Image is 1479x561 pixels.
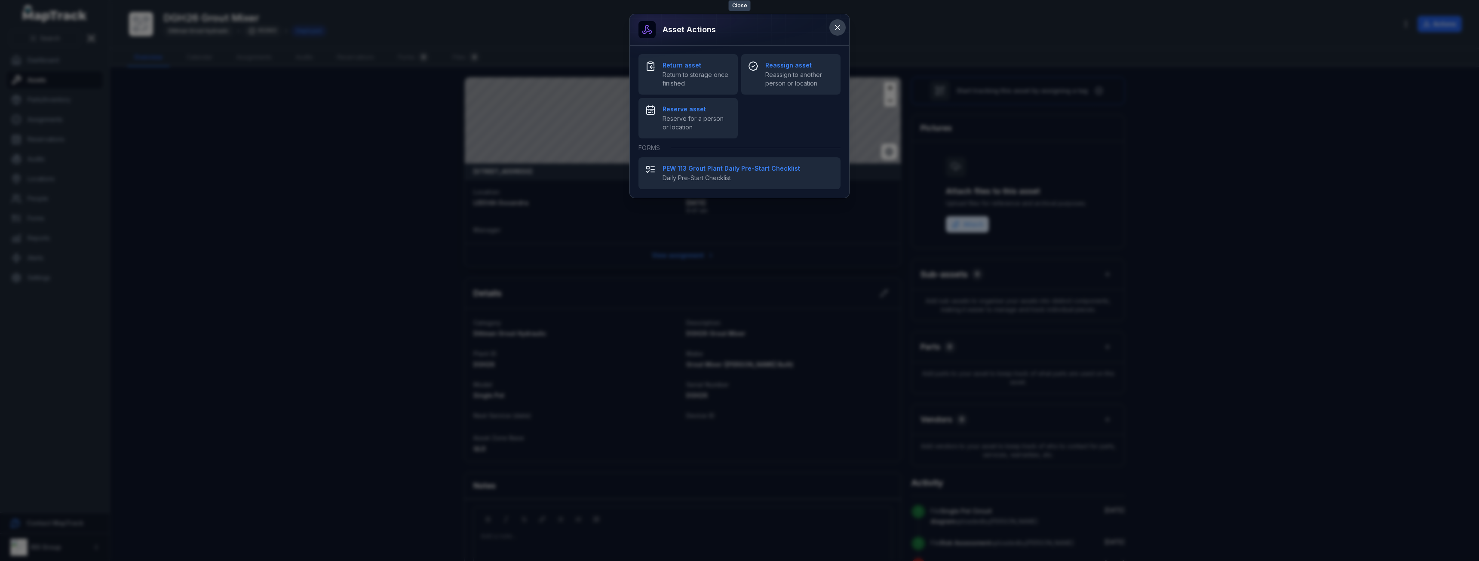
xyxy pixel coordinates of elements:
[663,24,716,36] h3: Asset actions
[741,54,841,95] button: Reassign assetReassign to another person or location
[638,138,841,157] div: Forms
[638,157,841,189] button: PEW 113 Grout Plant Daily Pre-Start ChecklistDaily Pre-Start Checklist
[663,114,731,132] span: Reserve for a person or location
[663,164,834,173] strong: PEW 113 Grout Plant Daily Pre-Start Checklist
[765,61,834,70] strong: Reassign asset
[765,71,834,88] span: Reassign to another person or location
[663,71,731,88] span: Return to storage once finished
[729,0,751,11] span: Close
[663,105,731,113] strong: Reserve asset
[663,61,731,70] strong: Return asset
[638,54,738,95] button: Return assetReturn to storage once finished
[638,98,738,138] button: Reserve assetReserve for a person or location
[663,174,834,182] span: Daily Pre-Start Checklist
